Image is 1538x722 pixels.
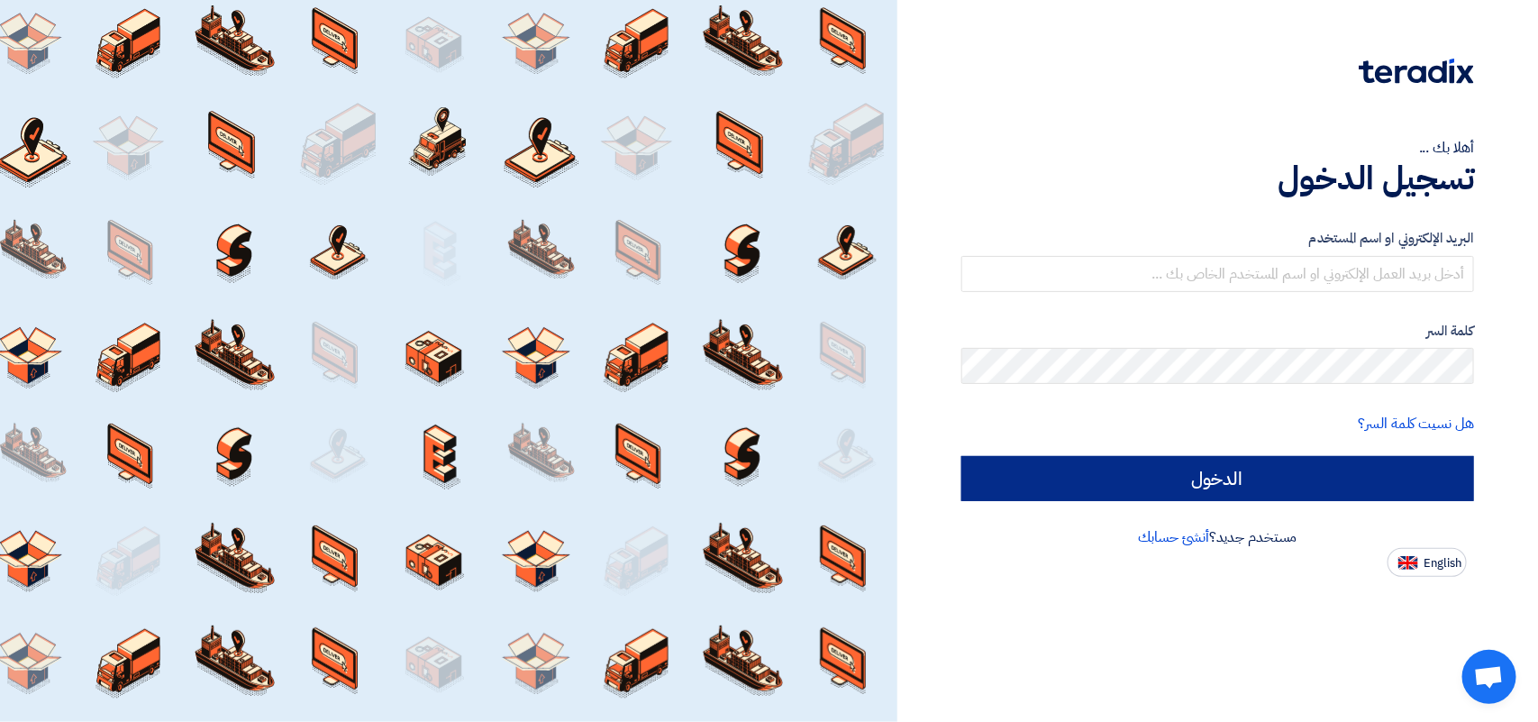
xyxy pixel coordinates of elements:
[961,256,1474,292] input: أدخل بريد العمل الإلكتروني او اسم المستخدم الخاص بك ...
[1424,557,1461,570] span: English
[961,526,1474,548] div: مستخدم جديد؟
[1388,548,1467,577] button: English
[1398,556,1418,570] img: en-US.png
[1359,413,1474,434] a: هل نسيت كلمة السر؟
[1138,526,1209,548] a: أنشئ حسابك
[961,456,1474,501] input: الدخول
[961,228,1474,249] label: البريد الإلكتروني او اسم المستخدم
[961,137,1474,159] div: أهلا بك ...
[961,159,1474,198] h1: تسجيل الدخول
[961,321,1474,342] label: كلمة السر
[1359,59,1474,84] img: Teradix logo
[1462,650,1516,704] div: Open chat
